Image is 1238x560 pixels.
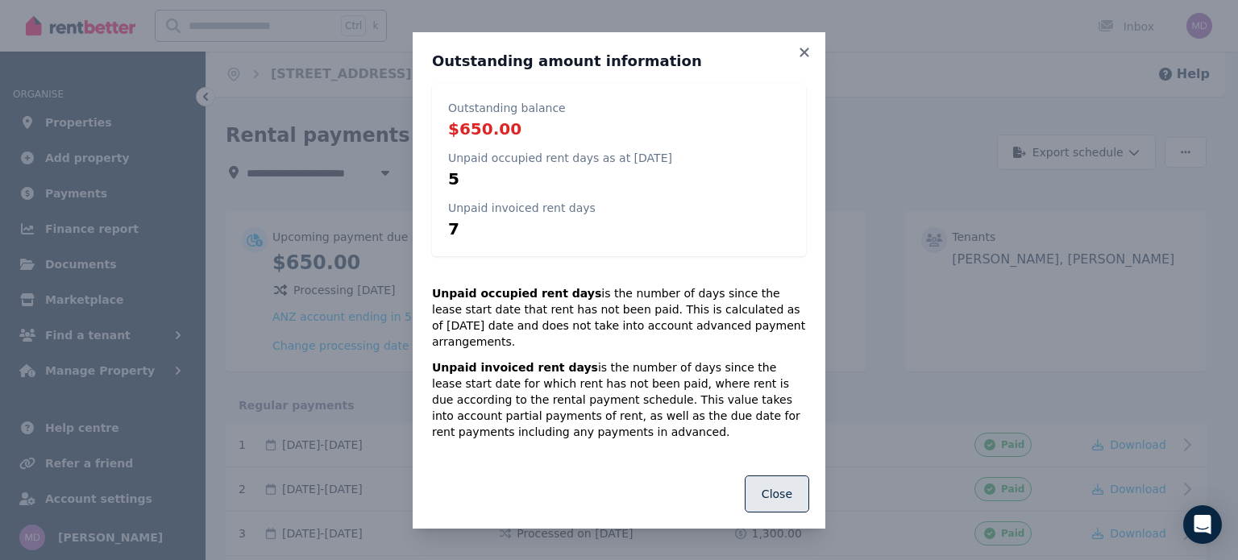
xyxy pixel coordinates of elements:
[448,218,596,240] p: 7
[448,100,566,116] p: Outstanding balance
[448,168,672,190] p: 5
[432,361,598,374] strong: Unpaid invoiced rent days
[448,118,566,140] p: $650.00
[448,150,672,166] p: Unpaid occupied rent days as at [DATE]
[432,287,601,300] strong: Unpaid occupied rent days
[448,200,596,216] p: Unpaid invoiced rent days
[432,285,806,350] p: is the number of days since the lease start date that rent has not been paid. This is calculated ...
[1183,505,1222,544] div: Open Intercom Messenger
[432,359,806,440] p: is the number of days since the lease start date for which rent has not been paid, where rent is ...
[432,52,806,71] h3: Outstanding amount information
[745,475,809,512] button: Close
